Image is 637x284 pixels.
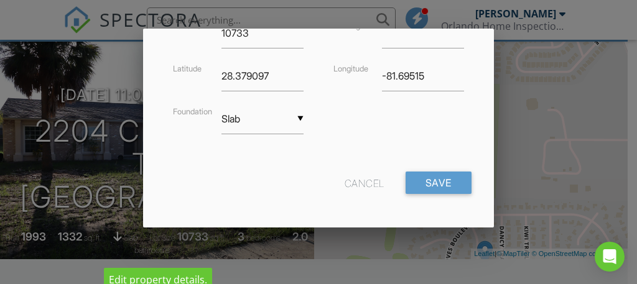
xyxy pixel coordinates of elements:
label: Longitude [333,64,368,73]
div: Cancel [345,172,384,194]
div: Open Intercom Messenger [595,242,625,272]
label: Parking [333,21,360,30]
label: Foundation [173,107,212,116]
input: Save [406,172,472,194]
label: Latitude [173,64,202,73]
label: Lot Size [173,21,201,30]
